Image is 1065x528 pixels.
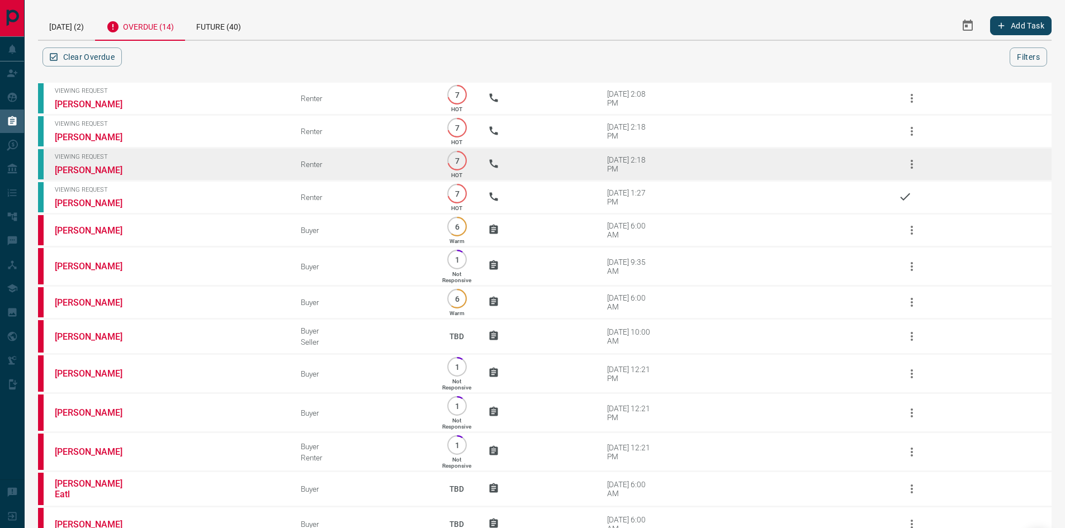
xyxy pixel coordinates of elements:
[451,106,462,112] p: HOT
[453,363,461,371] p: 1
[301,94,425,103] div: Renter
[38,83,44,113] div: condos.ca
[442,456,471,469] p: Not Responsive
[607,188,655,206] div: [DATE] 1:27 PM
[38,248,44,284] div: property.ca
[55,120,284,127] span: Viewing Request
[990,16,1052,35] button: Add Task
[451,139,462,145] p: HOT
[301,484,425,493] div: Buyer
[55,368,139,379] a: [PERSON_NAME]
[38,320,44,353] div: property.ca
[607,327,655,345] div: [DATE] 10:00 AM
[55,225,139,236] a: [PERSON_NAME]
[442,378,471,391] p: Not Responsive
[607,480,655,498] div: [DATE] 6:00 AM
[55,446,139,457] a: [PERSON_NAME]
[453,156,461,165] p: 7
[453,441,461,449] p: 1
[55,407,139,418] a: [PERSON_NAME]
[449,238,465,244] p: Warm
[451,205,462,211] p: HOT
[38,355,44,392] div: property.ca
[453,255,461,264] p: 1
[55,261,139,272] a: [PERSON_NAME]
[38,434,44,470] div: property.ca
[301,453,425,462] div: Renter
[607,365,655,383] div: [DATE] 12:21 PM
[38,394,44,431] div: property.ca
[55,478,139,500] a: [PERSON_NAME] Eatl
[55,297,139,308] a: [PERSON_NAME]
[607,404,655,422] div: [DATE] 12:21 PM
[442,474,471,504] p: TBD
[301,226,425,235] div: Buyer
[607,258,655,275] div: [DATE] 9:35 AM
[301,369,425,378] div: Buyer
[449,310,465,316] p: Warm
[38,182,44,212] div: condos.ca
[55,331,139,342] a: [PERSON_NAME]
[38,473,44,505] div: property.ca
[453,123,461,132] p: 7
[1010,47,1047,66] button: Filters
[42,47,122,66] button: Clear Overdue
[453,222,461,231] p: 6
[301,193,425,202] div: Renter
[38,287,44,317] div: property.ca
[453,402,461,410] p: 1
[301,442,425,451] div: Buyer
[301,337,425,346] div: Seller
[301,408,425,417] div: Buyer
[38,11,95,40] div: [DATE] (2)
[301,160,425,169] div: Renter
[301,127,425,136] div: Renter
[442,417,471,430] p: Not Responsive
[607,443,655,461] div: [DATE] 12:21 PM
[185,11,252,40] div: Future (40)
[38,215,44,245] div: property.ca
[95,11,185,41] div: Overdue (14)
[301,326,425,335] div: Buyer
[55,153,284,160] span: Viewing Request
[442,321,471,351] p: TBD
[954,12,981,39] button: Select Date Range
[607,155,655,173] div: [DATE] 2:18 PM
[55,198,139,208] a: [PERSON_NAME]
[38,116,44,146] div: condos.ca
[453,189,461,198] p: 7
[453,91,461,99] p: 7
[607,89,655,107] div: [DATE] 2:08 PM
[55,87,284,94] span: Viewing Request
[607,122,655,140] div: [DATE] 2:18 PM
[607,221,655,239] div: [DATE] 6:00 AM
[55,186,284,193] span: Viewing Request
[38,149,44,179] div: condos.ca
[451,172,462,178] p: HOT
[55,165,139,175] a: [PERSON_NAME]
[453,294,461,303] p: 6
[301,262,425,271] div: Buyer
[55,99,139,110] a: [PERSON_NAME]
[55,132,139,142] a: [PERSON_NAME]
[301,298,425,307] div: Buyer
[607,293,655,311] div: [DATE] 6:00 AM
[442,271,471,283] p: Not Responsive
